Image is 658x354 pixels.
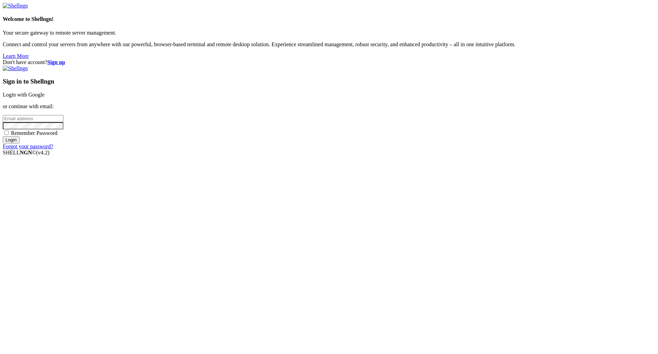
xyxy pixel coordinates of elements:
p: Your secure gateway to remote server management. [3,30,655,36]
a: Login with Google [3,92,45,98]
span: SHELL © [3,150,49,155]
a: Sign up [47,59,65,65]
a: Forgot your password? [3,143,53,149]
a: Learn More [3,53,29,59]
input: Email address [3,115,63,122]
span: Remember Password [11,130,58,136]
b: NGN [20,150,32,155]
input: Remember Password [4,130,9,135]
img: Shellngn [3,3,28,9]
h3: Sign in to Shellngn [3,78,655,85]
span: 4.2.0 [36,150,50,155]
h4: Welcome to Shellngn! [3,16,655,22]
img: Shellngn [3,65,28,72]
div: Don't have account? [3,59,655,65]
p: or continue with email: [3,103,655,110]
p: Connect and control your servers from anywhere with our powerful, browser-based terminal and remo... [3,41,655,48]
input: Login [3,136,20,143]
